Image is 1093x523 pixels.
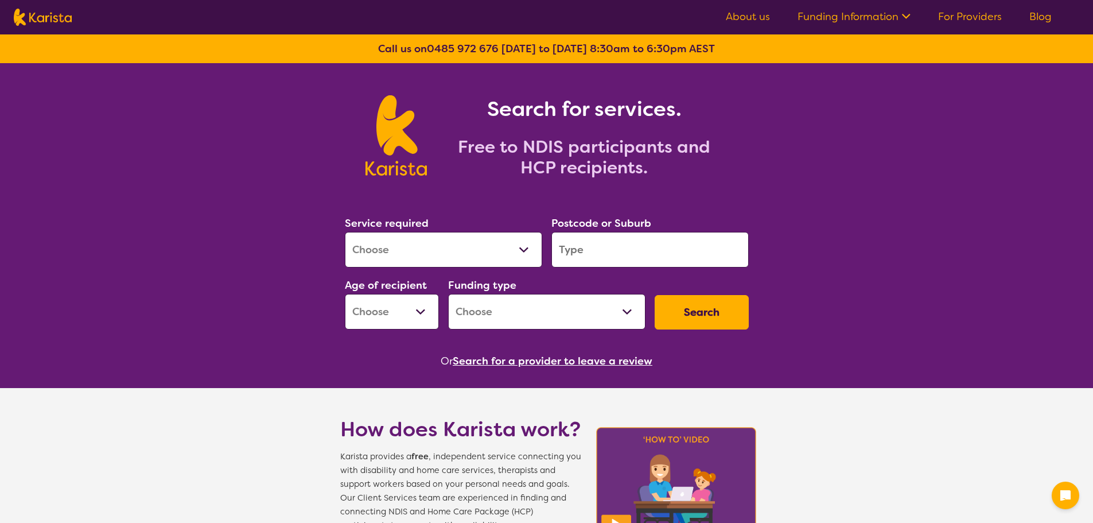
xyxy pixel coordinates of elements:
img: Karista logo [365,95,427,176]
a: Funding Information [798,10,911,24]
a: For Providers [938,10,1002,24]
span: Or [441,352,453,370]
h1: Search for services. [441,95,728,123]
h1: How does Karista work? [340,416,581,443]
button: Search for a provider to leave a review [453,352,652,370]
img: Karista logo [14,9,72,26]
button: Search [655,295,749,330]
label: Service required [345,216,429,230]
label: Age of recipient [345,278,427,292]
label: Funding type [448,278,516,292]
a: About us [726,10,770,24]
label: Postcode or Suburb [551,216,651,230]
b: free [411,451,429,462]
a: Blog [1029,10,1052,24]
b: Call us on [DATE] to [DATE] 8:30am to 6:30pm AEST [378,42,715,56]
a: 0485 972 676 [427,42,499,56]
input: Type [551,232,749,268]
h2: Free to NDIS participants and HCP recipients. [441,137,728,178]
